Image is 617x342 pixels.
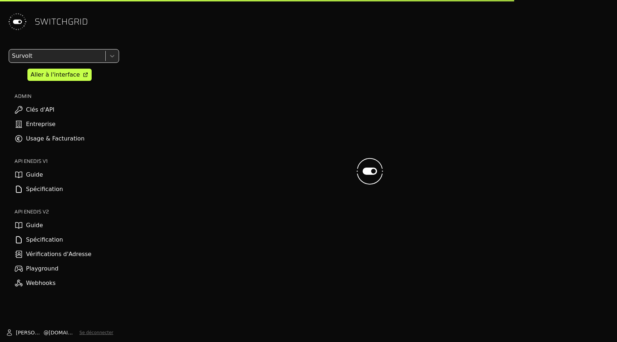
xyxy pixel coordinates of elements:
[49,329,76,336] span: [DOMAIN_NAME]
[35,16,88,27] span: SWITCHGRID
[14,92,119,100] h2: ADMIN
[6,10,29,33] img: Switchgrid Logo
[79,330,113,335] button: Se déconnecter
[27,69,92,81] a: Aller à l'interface
[14,208,119,215] h2: API ENEDIS v2
[44,329,49,336] span: @
[31,70,80,79] div: Aller à l'interface
[14,157,119,165] h2: API ENEDIS v1
[16,329,44,336] span: [PERSON_NAME]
